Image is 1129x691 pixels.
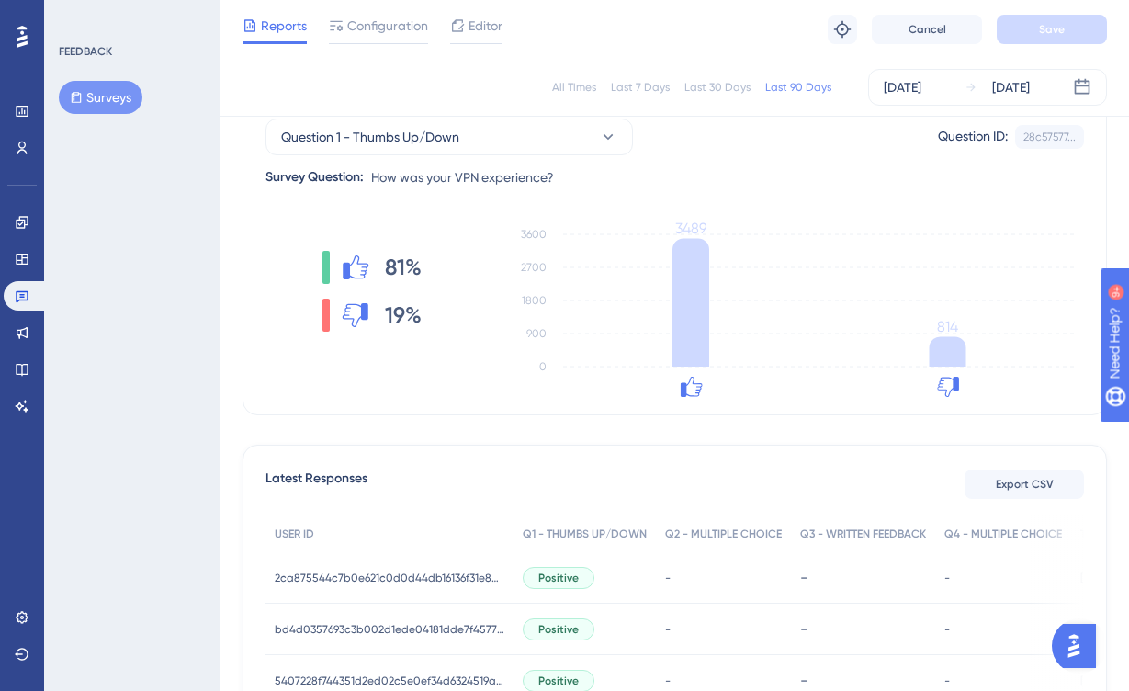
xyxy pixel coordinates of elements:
div: - [800,672,926,689]
span: Q2 - MULTIPLE CHOICE [665,527,782,541]
div: Survey Question: [265,166,364,188]
span: 5407228f744351d2ed02c5e0ef34d6324519ad1aa7837001451be8cf20114b64 [275,674,504,688]
span: 2ca875544c7b0e621c0d0d44db16136f31e8bc074344d6cece100c537ea71357 [275,571,504,585]
tspan: 3600 [521,228,547,241]
span: - [944,622,950,637]
span: - [665,571,671,585]
div: [DATE] [992,76,1030,98]
button: Save [997,15,1107,44]
div: Last 90 Days [765,80,831,95]
span: Cancel [909,22,946,37]
span: - [665,622,671,637]
tspan: 900 [526,327,547,340]
tspan: 1800 [522,294,547,307]
tspan: 3489 [675,220,706,237]
div: 9+ [125,9,136,24]
span: Question 1 - Thumbs Up/Down [281,126,459,148]
button: Question 1 - Thumbs Up/Down [265,119,633,155]
span: Q1 - THUMBS UP/DOWN [523,527,647,541]
span: USER ID [275,527,314,541]
span: Latest Responses [265,468,367,501]
tspan: 814 [937,318,958,335]
span: Positive [538,622,579,637]
div: - [800,569,926,586]
span: 19% [385,300,422,330]
span: Configuration [347,15,428,37]
span: Need Help? [43,5,115,27]
span: 81% [385,253,422,282]
button: Surveys [59,81,142,114]
div: All Times [552,80,596,95]
div: - [800,620,926,638]
tspan: 0 [539,360,547,373]
button: Export CSV [965,470,1084,499]
div: Last 7 Days [611,80,670,95]
span: Editor [469,15,502,37]
tspan: 2700 [521,261,547,274]
span: Q3 - WRITTEN FEEDBACK [800,527,926,541]
button: Cancel [872,15,982,44]
iframe: UserGuiding AI Assistant Launcher [1052,618,1107,674]
span: How was your VPN experience? [371,166,554,188]
span: Export CSV [996,477,1054,492]
span: TIME [1080,527,1103,541]
span: Q4 - MULTIPLE CHOICE [944,527,1062,541]
span: - [944,674,950,688]
div: Last 30 Days [684,80,751,95]
span: bd4d0357693c3b002d1ede04181dde7f45770423bf0501082ab4c08e8a03f616 [275,622,504,637]
span: Reports [261,15,307,37]
span: - [944,571,950,585]
div: [DATE] [884,76,921,98]
div: FEEDBACK [59,44,112,59]
div: 28c57577... [1023,130,1076,144]
span: - [665,674,671,688]
span: Positive [538,571,579,585]
span: Save [1039,22,1065,37]
span: Positive [538,674,579,688]
div: Question ID: [938,125,1008,149]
